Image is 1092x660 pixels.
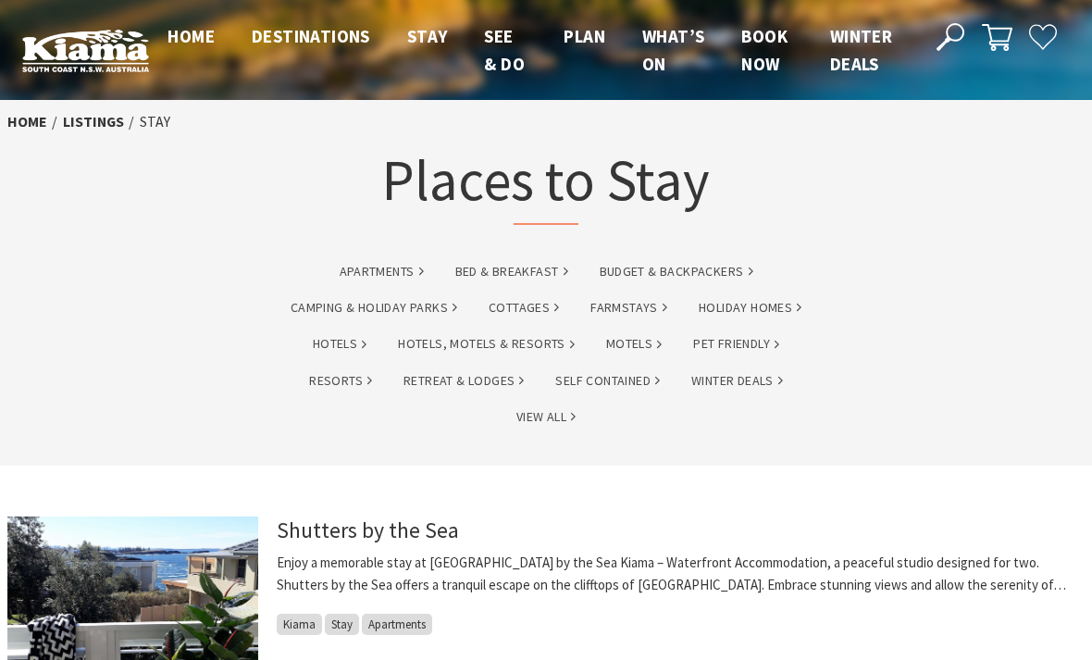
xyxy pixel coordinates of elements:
a: Hotels [313,333,366,355]
a: Winter Deals [691,370,783,392]
a: Motels [606,333,662,355]
a: Holiday Homes [699,297,801,318]
a: Farmstays [590,297,667,318]
a: Budget & backpackers [600,261,753,282]
a: Camping & Holiday Parks [291,297,457,318]
a: Shutters by the Sea [277,517,459,543]
a: Home [7,112,47,131]
a: listings [63,112,124,131]
a: Bed & Breakfast [455,261,568,282]
span: Plan [564,25,605,47]
li: Stay [140,110,170,133]
nav: Main Menu [149,22,915,79]
span: Book now [741,25,788,75]
a: Retreat & Lodges [403,370,524,392]
img: Kiama Logo [22,29,149,72]
a: Self Contained [555,370,660,392]
span: See & Do [484,25,525,75]
a: Pet Friendly [693,333,779,355]
p: Enjoy a memorable stay at [GEOGRAPHIC_DATA] by the Sea Kiama – Waterfront Accommodation, a peacef... [277,552,1085,596]
span: Home [168,25,215,47]
span: Apartments [362,614,432,635]
h1: Places to Stay [381,143,710,225]
span: Destinations [252,25,370,47]
span: What’s On [642,25,704,75]
a: View All [516,406,576,428]
a: Hotels, Motels & Resorts [398,333,575,355]
span: Kiama [277,614,322,635]
a: Resorts [309,370,372,392]
span: Stay [407,25,448,47]
span: Stay [325,614,359,635]
span: Winter Deals [830,25,892,75]
a: Cottages [489,297,559,318]
a: Apartments [340,261,424,282]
